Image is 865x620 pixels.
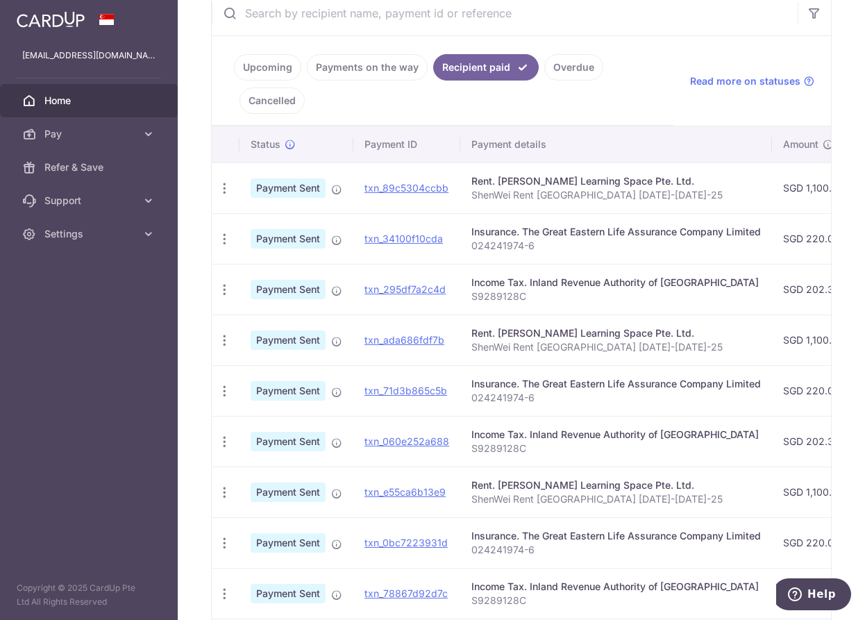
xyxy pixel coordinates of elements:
a: txn_78867d92d7c [364,587,448,599]
a: Payments on the way [307,54,428,81]
div: Insurance. The Great Eastern Life Assurance Company Limited [471,529,761,543]
p: S9289128C [471,290,761,303]
p: [EMAIL_ADDRESS][DOMAIN_NAME] [22,49,156,62]
a: Recipient paid [433,54,539,81]
a: txn_0bc7223931d [364,537,448,548]
a: Read more on statuses [690,74,814,88]
span: Payment Sent [251,533,326,553]
td: SGD 202.31 [772,416,855,467]
span: Read more on statuses [690,74,800,88]
td: SGD 220.00 [772,517,855,568]
span: Settings [44,227,136,241]
a: txn_e55ca6b13e9 [364,486,446,498]
span: Pay [44,127,136,141]
span: Status [251,137,280,151]
td: SGD 202.31 [772,568,855,619]
p: ShenWei Rent [GEOGRAPHIC_DATA] [DATE]-[DATE]-25 [471,340,761,354]
a: Cancelled [240,87,305,114]
p: ShenWei Rent [GEOGRAPHIC_DATA] [DATE]-[DATE]-25 [471,492,761,506]
th: Payment ID [353,126,460,162]
div: Insurance. The Great Eastern Life Assurance Company Limited [471,377,761,391]
div: Rent. [PERSON_NAME] Learning Space Pte. Ltd. [471,326,761,340]
span: Support [44,194,136,208]
div: Rent. [PERSON_NAME] Learning Space Pte. Ltd. [471,478,761,492]
span: Home [44,94,136,108]
span: Payment Sent [251,280,326,299]
div: Income Tax. Inland Revenue Authority of [GEOGRAPHIC_DATA] [471,580,761,594]
td: SGD 202.31 [772,264,855,315]
th: Payment details [460,126,772,162]
div: Rent. [PERSON_NAME] Learning Space Pte. Ltd. [471,174,761,188]
img: CardUp [17,11,85,28]
a: txn_89c5304ccbb [364,182,448,194]
a: Upcoming [234,54,301,81]
span: Payment Sent [251,381,326,401]
p: 024241974-6 [471,239,761,253]
span: Payment Sent [251,330,326,350]
iframe: Opens a widget where you can find more information [776,578,851,613]
a: txn_ada686fdf7b [364,334,444,346]
td: SGD 1,100.00 [772,162,855,213]
a: Overdue [544,54,603,81]
td: SGD 220.00 [772,213,855,264]
span: Refer & Save [44,160,136,174]
a: txn_71d3b865c5b [364,385,447,396]
div: Income Tax. Inland Revenue Authority of [GEOGRAPHIC_DATA] [471,428,761,442]
p: 024241974-6 [471,391,761,405]
td: SGD 1,100.00 [772,467,855,517]
span: Payment Sent [251,584,326,603]
p: 024241974-6 [471,543,761,557]
td: SGD 1,100.00 [772,315,855,365]
span: Payment Sent [251,178,326,198]
a: txn_34100f10cda [364,233,443,244]
span: Payment Sent [251,483,326,502]
p: S9289128C [471,594,761,608]
span: Amount [783,137,818,151]
p: S9289128C [471,442,761,455]
div: Income Tax. Inland Revenue Authority of [GEOGRAPHIC_DATA] [471,276,761,290]
div: Insurance. The Great Eastern Life Assurance Company Limited [471,225,761,239]
span: Payment Sent [251,432,326,451]
a: txn_295df7a2c4d [364,283,446,295]
p: ShenWei Rent [GEOGRAPHIC_DATA] [DATE]-[DATE]-25 [471,188,761,202]
a: txn_060e252a688 [364,435,449,447]
td: SGD 220.00 [772,365,855,416]
span: Payment Sent [251,229,326,249]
